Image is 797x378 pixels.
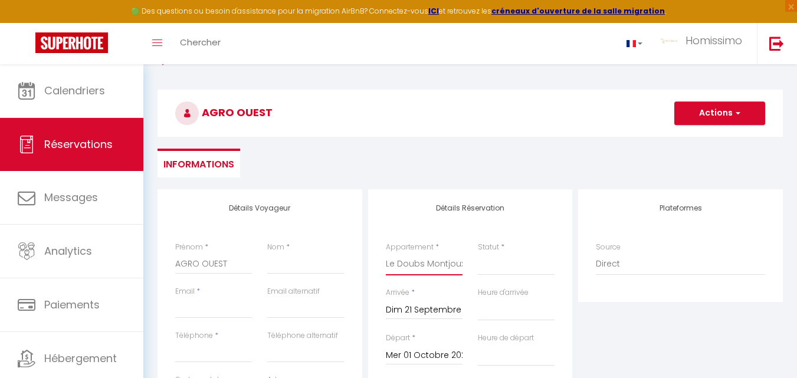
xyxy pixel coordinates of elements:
[478,333,534,344] label: Heure de départ
[175,204,345,212] h4: Détails Voyageur
[428,6,439,16] a: ICI
[596,242,621,253] label: Source
[386,242,434,253] label: Appartement
[267,286,320,297] label: Email alternatif
[44,190,98,205] span: Messages
[769,36,784,51] img: logout
[386,204,555,212] h4: Détails Réservation
[9,5,45,40] button: Ouvrir le widget de chat LiveChat
[180,36,221,48] span: Chercher
[175,242,203,253] label: Prénom
[478,242,499,253] label: Statut
[478,287,529,298] label: Heure d'arrivée
[175,105,273,120] span: AGRO OUEST
[44,83,105,98] span: Calendriers
[596,204,765,212] h4: Plateformes
[175,286,195,297] label: Email
[44,297,100,312] span: Paiements
[674,101,765,125] button: Actions
[158,149,240,178] li: Informations
[44,351,117,366] span: Hébergement
[660,38,678,44] img: ...
[35,32,108,53] img: Super Booking
[267,330,338,341] label: Téléphone alternatif
[267,242,284,253] label: Nom
[171,23,229,64] a: Chercher
[386,287,409,298] label: Arrivée
[175,330,213,341] label: Téléphone
[386,333,410,344] label: Départ
[44,137,113,152] span: Réservations
[491,6,665,16] a: créneaux d'ouverture de la salle migration
[651,23,757,64] a: ... Homissimo
[686,33,742,48] span: Homissimo
[44,244,92,258] span: Analytics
